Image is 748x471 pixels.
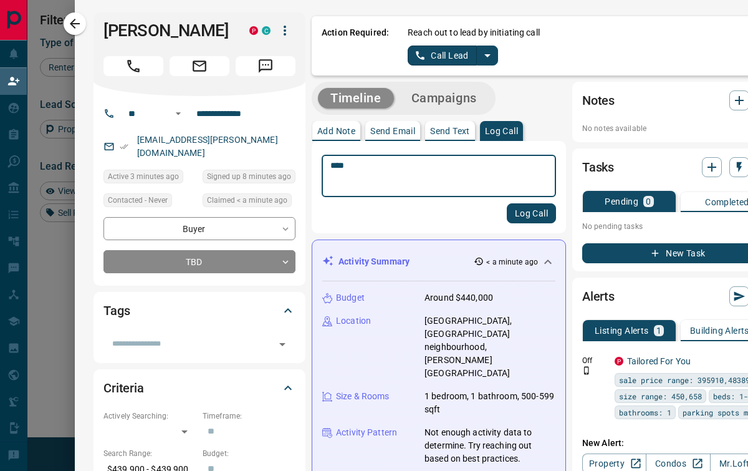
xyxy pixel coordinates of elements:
span: Contacted - Never [108,194,168,206]
h1: [PERSON_NAME] [103,21,231,41]
svg: Email Verified [120,142,128,151]
h2: Tags [103,301,130,321]
button: Timeline [318,88,394,109]
p: Location [336,314,371,328]
h2: Alerts [582,286,615,306]
a: Tailored For You [627,356,691,366]
svg: Push Notification Only [582,366,591,375]
h2: Tasks [582,157,614,177]
span: bathrooms: 1 [619,406,671,419]
p: Log Call [485,127,518,135]
h2: Criteria [103,378,144,398]
p: Reach out to lead by initiating call [408,26,540,39]
span: Active 3 minutes ago [108,170,179,183]
div: property.ca [249,26,258,35]
div: condos.ca [262,26,271,35]
p: Not enough activity data to determine. Try reaching out based on best practices. [424,426,555,465]
button: Call Lead [408,46,477,66]
p: 0 [646,197,651,206]
span: Call [103,56,163,76]
div: Tags [103,296,295,326]
p: Add Note [317,127,355,135]
p: Activity Summary [338,255,410,268]
p: Search Range: [103,448,196,459]
p: Off [582,355,607,366]
p: < a minute ago [486,256,538,268]
div: split button [408,46,498,66]
div: TBD [103,250,295,273]
p: Size & Rooms [336,390,390,403]
span: Message [236,56,295,76]
span: Claimed < a minute ago [207,194,287,206]
p: Budget: [203,448,295,459]
div: Buyer [103,217,295,240]
button: Log Call [507,203,556,223]
span: size range: 450,658 [619,390,702,402]
div: Activity Summary< a minute ago [322,250,555,273]
p: Pending [605,197,638,206]
p: Send Email [370,127,415,135]
p: 1 bedroom, 1 bathroom, 500-599 sqft [424,390,555,416]
p: 1 [656,326,661,335]
div: property.ca [615,357,623,366]
a: [EMAIL_ADDRESS][PERSON_NAME][DOMAIN_NAME] [137,135,278,158]
p: [GEOGRAPHIC_DATA], [GEOGRAPHIC_DATA] neighbourhood, [PERSON_NAME][GEOGRAPHIC_DATA] [424,314,555,380]
p: Send Text [430,127,470,135]
div: Tue Oct 14 2025 [103,170,196,187]
p: Listing Alerts [595,326,649,335]
span: Email [170,56,229,76]
button: Open [274,336,291,353]
h2: Notes [582,90,615,110]
span: Signed up 8 minutes ago [207,170,291,183]
button: Open [171,106,186,121]
p: Around $440,000 [424,291,493,304]
p: Activity Pattern [336,426,397,439]
div: Criteria [103,373,295,403]
p: Actively Searching: [103,410,196,422]
div: Tue Oct 14 2025 [203,170,295,187]
p: Action Required: [322,26,389,66]
p: Budget [336,291,365,304]
div: Tue Oct 14 2025 [203,193,295,211]
button: Campaigns [399,88,489,109]
p: Timeframe: [203,410,295,422]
